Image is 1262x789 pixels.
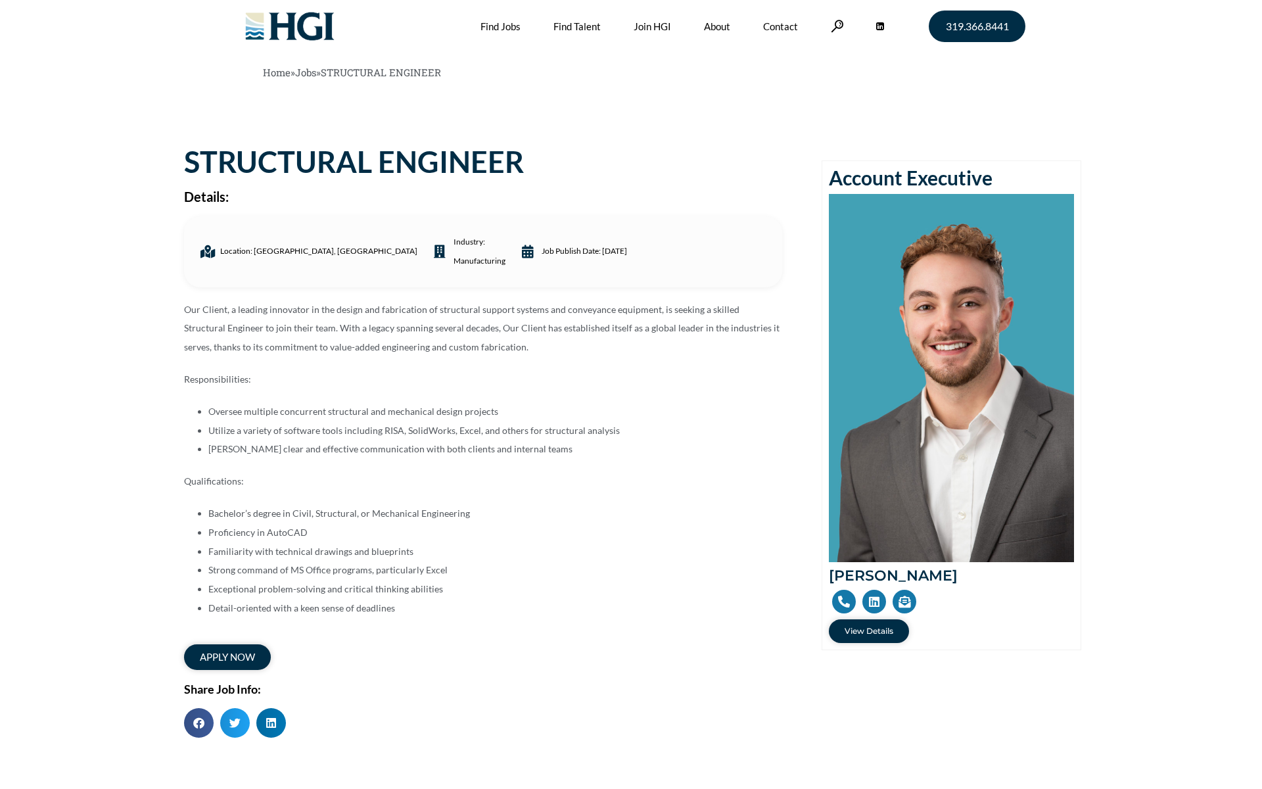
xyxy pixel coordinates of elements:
[208,527,308,538] span: Proficiency in AutoCAD
[831,20,844,32] a: Search
[829,619,909,643] a: View Details
[184,190,782,203] h2: Details:
[450,233,505,271] span: industry:
[217,242,417,261] span: Location: [GEOGRAPHIC_DATA], [GEOGRAPHIC_DATA]
[845,627,893,635] span: View Details
[208,508,470,519] span: Bachelor’s degree in Civil, Structural, or Mechanical Engineering
[208,564,448,575] span: Strong command of MS Office programs, particularly Excel
[208,406,498,417] span: Oversee multiple concurrent structural and mechanical design projects
[946,21,1009,32] span: 319.366.8441
[454,252,505,271] a: Manufacturing
[200,652,255,662] span: apply now
[208,602,395,613] span: Detail-oriented with a keen sense of deadlines
[208,583,443,594] span: Exceptional problem-solving and critical thinking abilities
[220,708,250,738] div: Share on twitter
[263,66,291,79] a: Home
[321,66,441,79] span: STRUCTURAL ENGINEER
[263,66,441,79] span: » »
[829,168,1074,187] h2: Account Executive
[184,373,251,385] span: Responsibilities:
[208,443,573,454] span: [PERSON_NAME] clear and effective communication with both clients and internal teams
[184,147,782,177] h1: STRUCTURAL ENGINEER
[929,11,1025,42] a: 319.366.8441
[256,708,286,738] div: Share on linkedin
[208,546,413,557] span: Familiarity with technical drawings and blueprints
[538,242,627,261] span: Job Publish date: [DATE]
[184,644,271,670] a: apply now
[184,708,214,738] div: Share on facebook
[184,475,244,487] span: Qualifications:
[829,569,1074,583] h2: [PERSON_NAME]
[208,425,620,436] span: Utilize a variety of software tools including RISA, SolidWorks, Excel, and others for structural ...
[184,683,782,695] h2: Share Job Info:
[295,66,316,79] a: Jobs
[184,304,780,353] span: Our Client, a leading innovator in the design and fabrication of structural support systems and c...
